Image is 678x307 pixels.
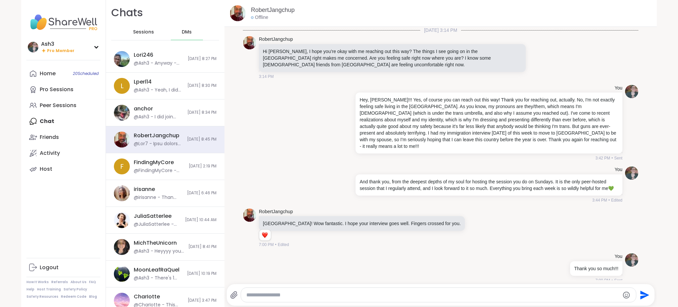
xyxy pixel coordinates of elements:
span: [DATE] 8:34 PM [187,110,217,115]
div: CharIotte [134,293,160,300]
a: Activity [26,145,100,161]
div: @FindingMyCore - direct message [134,167,185,174]
div: @Ash3 - Anyway - how are you doing??? How are you navigating life? [134,60,184,67]
button: Emoji picker [622,291,630,299]
img: https://sharewell-space-live.sfo3.digitaloceanspaces.com/user-generated/198d04dc-cde7-413b-a974-3... [625,253,638,267]
div: FindingMyCore [134,159,174,166]
div: irisanne [134,186,155,193]
img: https://sharewell-space-live.sfo3.digitaloceanspaces.com/user-generated/d1824a91-7136-4995-9bb8-a... [114,239,130,255]
img: https://sharewell-space-live.sfo3.digitaloceanspaces.com/user-generated/ca738cc1-5964-4410-b447-d... [243,209,256,222]
span: • [275,242,276,248]
span: [DATE] 10:44 AM [185,217,217,223]
h1: Chats [111,5,143,20]
span: [DATE] 8:45 PM [187,137,217,142]
h4: You [614,166,622,173]
div: Lori246 [134,51,153,59]
img: https://sharewell-space-live.sfo3.digitaloceanspaces.com/user-generated/4b1c1b57-66d9-467c-8f22-d... [114,266,130,282]
button: Send [636,287,651,302]
div: Reaction list [259,230,271,240]
p: Thank you so much!!! [574,265,618,272]
span: Edited [611,197,622,203]
h4: You [614,85,622,92]
div: Host [40,165,52,173]
button: Reactions: love [261,232,268,238]
a: How It Works [26,280,49,284]
a: Referrals [51,280,68,284]
span: [DATE] 8:27 PM [188,56,217,62]
span: [DATE] 8:30 PM [187,83,217,89]
a: RobertJangchup [259,36,293,43]
img: https://sharewell-space-live.sfo3.digitaloceanspaces.com/user-generated/ca738cc1-5964-4410-b447-d... [114,132,130,148]
span: [DATE] 8:41 PM [188,244,217,250]
span: 3:44 PM [592,197,607,203]
div: @Ash3 - I did join that PeerMatch program, but I feel like I've had zero spoons leftover to be ab... [134,114,183,120]
img: https://sharewell-space-live.sfo3.digitaloceanspaces.com/user-generated/62d16e4a-96d3-4417-acc2-b... [114,212,130,228]
span: • [611,277,613,283]
div: @Ash3 - Heyyyy you doing okay? [134,248,184,255]
a: Host [26,161,100,177]
span: • [608,197,610,203]
img: https://sharewell-space-live.sfo3.digitaloceanspaces.com/user-generated/5690214f-3394-4b7a-9405-4... [114,51,130,67]
p: And thank you, from the deepest depths of my soul for hosting the session you do on Sundays. It i... [360,178,618,192]
div: MoonLeafRaQuel [134,266,179,274]
p: Hi [PERSON_NAME], I hope you’re okay with me reaching out this way? The things I see going on in ... [263,48,522,68]
div: @Lor7 - Ipsu dolors amet con ADIPISCING. E sed doeiu temp inci utla etdol magnaa eni adminim ven ... [134,141,183,147]
span: [DATE] 3:47 PM [188,298,217,303]
div: Lperl14 [134,78,152,86]
a: Friends [26,129,100,145]
div: Friends [40,134,59,141]
span: [DATE] 6:46 PM [187,190,217,196]
span: Sent [614,277,622,283]
span: Sent [614,155,622,161]
div: Peer Sessions [40,102,76,109]
a: RobertJangchup [251,6,295,14]
a: Peer Sessions [26,97,100,113]
a: Home20Scheduled [26,66,100,82]
span: Sessions [133,29,154,35]
p: Hey, [PERSON_NAME]!!! Yes, of course you can reach out this way! Thank you for reaching out, actu... [360,96,618,150]
span: 3:14 PM [259,74,274,80]
a: Pro Sessions [26,82,100,97]
span: DMs [182,29,192,35]
img: ShareWell Nav Logo [26,11,100,34]
h4: You [614,253,622,260]
a: Redeem Code [61,294,86,299]
span: 💚 [608,186,614,191]
div: Offline [251,14,268,21]
span: [DATE] 10:19 PM [187,271,217,276]
div: Activity [40,150,60,157]
img: https://sharewell-space-live.sfo3.digitaloceanspaces.com/user-generated/198d04dc-cde7-413b-a974-3... [625,166,638,180]
span: Pro Member [47,48,74,54]
span: 7:00 PM [595,277,610,283]
a: Safety Policy [64,287,87,292]
img: https://sharewell-space-live.sfo3.digitaloceanspaces.com/user-generated/bd698b57-9748-437a-a102-e... [114,105,130,121]
textarea: Type your message [246,292,620,298]
a: FAQ [89,280,96,284]
a: RobertJangchup [259,209,293,215]
img: https://sharewell-space-live.sfo3.digitaloceanspaces.com/user-generated/ca738cc1-5964-4410-b447-d... [243,36,256,49]
span: Edited [278,242,289,248]
div: Home [40,70,56,77]
span: 20 Scheduled [73,71,99,76]
a: About Us [71,280,86,284]
img: https://sharewell-space-live.sfo3.digitaloceanspaces.com/user-generated/ca738cc1-5964-4410-b447-d... [230,5,246,21]
div: @JuliaSatterlee - I’m sorry you can’t make it. Thank you for your kind review. Hope to see you at... [134,221,181,228]
div: anchor [134,105,153,112]
div: @Ash3 - There's 1 spot left for next week's music group!! I'd love it if you'd join us!!!! [URL][... [134,275,183,281]
div: Logout [40,264,59,271]
div: Pro Sessions [40,86,73,93]
div: @irisanne - Than you [PERSON_NAME]! Appreciate it :) fingers crossed! [134,194,183,201]
span: 7:00 PM [259,242,274,248]
span: F [120,161,124,171]
span: [DATE] 2:19 PM [189,163,217,169]
div: JuliaSatterlee [134,213,171,220]
img: https://sharewell-space-live.sfo3.digitaloceanspaces.com/user-generated/be849bdb-4731-4649-82cd-d... [114,185,130,201]
div: @Ash3 - Yeah, I did send all those Google docs in a message in one of our groups during one of th... [134,87,183,93]
p: [GEOGRAPHIC_DATA]! Wow fantastic. I hope your interview goes well. Fingers crossed for you. [263,220,461,227]
div: Ash3 [41,40,74,48]
span: [DATE] 3:14 PM [420,27,461,33]
span: 3:42 PM [595,155,610,161]
div: RobertJangchup [134,132,179,139]
a: Help [26,287,34,292]
div: MichTheUnicorn [134,239,177,247]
